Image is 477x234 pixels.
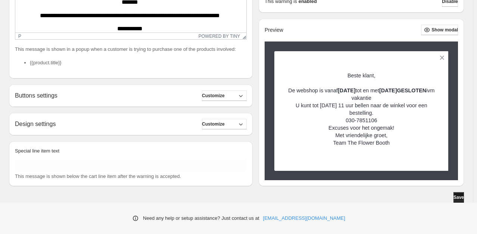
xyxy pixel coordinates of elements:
a: [EMAIL_ADDRESS][DOMAIN_NAME] [263,215,345,222]
p: U kunt tot [DATE] 11 uur bellen naar de winkel voor een bestelling. [287,101,436,116]
p: This message is shown in a popup when a customer is trying to purchase one of the products involved: [15,46,247,53]
p: 030-7851106 [287,116,436,124]
button: Show modal [421,25,458,35]
h2: Buttons settings [15,92,57,99]
button: Customize [202,90,247,101]
li: {{product.title}} [30,59,247,67]
h2: Preview [265,27,283,33]
span: Special line item text [15,148,59,154]
h2: Design settings [15,120,56,127]
span: Show modal [431,27,458,33]
p: Beste klant, [287,71,436,79]
p: Excuses voor het ongemak! [287,124,436,131]
button: Save [453,192,464,203]
div: Resize [240,33,246,39]
p: Met vriendelijke groet, Team The Flower Booth [287,131,436,146]
strong: GESLOTEN [397,87,426,93]
span: Save [453,194,464,200]
strong: [DATE] [338,87,355,93]
div: p [18,34,21,39]
a: Powered by Tiny [199,34,240,39]
span: This message is shown below the cart line item after the warning is accepted. [15,173,181,179]
span: Customize [202,121,225,127]
span: Customize [202,93,225,99]
strong: [DATE] [379,87,397,93]
button: Customize [202,119,247,129]
p: De webshop is vanaf tot en met ivm vakantie [287,86,436,101]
